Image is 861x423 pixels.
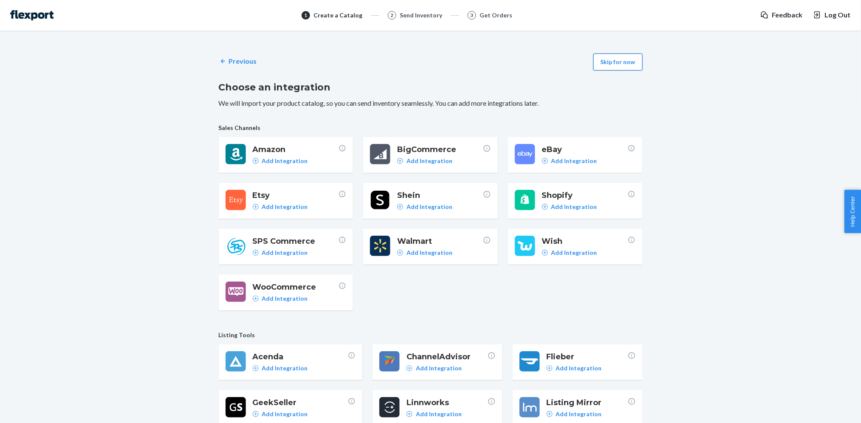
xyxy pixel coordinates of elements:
[825,10,851,20] span: Log Out
[480,11,512,20] div: Get Orders
[407,351,488,362] span: ChannelAdvisor
[253,190,339,201] span: Etsy
[844,190,861,233] button: Help Center
[253,203,308,211] a: Add Integration
[219,331,643,339] span: Listing Tools
[262,157,308,165] p: Add Integration
[542,144,628,155] span: eBay
[397,157,452,165] a: Add Integration
[407,248,452,257] p: Add Integration
[547,364,602,372] a: Add Integration
[397,248,452,257] a: Add Integration
[397,203,452,211] a: Add Integration
[253,351,348,362] span: Acenda
[397,144,483,155] span: BigCommerce
[253,282,339,293] span: WooCommerce
[305,11,308,19] span: 1
[253,397,348,408] span: GeekSeller
[229,56,257,66] p: Previous
[547,397,628,408] span: Listing Mirror
[772,10,803,20] span: Feedback
[219,99,643,108] p: We will import your product catalog, so you can send inventory seamlessly. You can add more integ...
[551,157,597,165] p: Add Integration
[253,410,308,418] a: Add Integration
[262,364,308,372] p: Add Integration
[253,364,308,372] a: Add Integration
[542,203,597,211] a: Add Integration
[760,10,803,20] a: Feedback
[556,410,602,418] p: Add Integration
[262,294,308,303] p: Add Integration
[397,236,483,247] span: Walmart
[407,157,452,165] p: Add Integration
[253,294,308,303] a: Add Integration
[547,410,602,418] a: Add Integration
[219,124,643,132] span: Sales Channels
[219,81,643,94] h2: Choose an integration
[416,364,462,372] p: Add Integration
[542,190,628,201] span: Shopify
[262,248,308,257] p: Add Integration
[219,56,257,66] a: Previous
[262,410,308,418] p: Add Integration
[253,248,308,257] a: Add Integration
[471,11,474,19] span: 3
[253,157,308,165] a: Add Integration
[397,190,483,201] span: Shein
[551,248,597,257] p: Add Integration
[547,351,628,362] span: Flieber
[542,236,628,247] span: Wish
[542,157,597,165] a: Add Integration
[10,10,54,20] img: Flexport logo
[556,364,602,372] p: Add Integration
[407,410,462,418] a: Add Integration
[416,410,462,418] p: Add Integration
[551,203,597,211] p: Add Integration
[593,54,643,70] button: Skip for now
[400,11,442,20] div: Send Inventory
[313,11,362,20] div: Create a Catalog
[407,203,452,211] p: Add Integration
[253,144,339,155] span: Amazon
[813,10,851,20] button: Log Out
[262,203,308,211] p: Add Integration
[407,364,462,372] a: Add Integration
[253,236,339,247] span: SPS Commerce
[391,11,394,19] span: 2
[407,397,488,408] span: Linnworks
[542,248,597,257] a: Add Integration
